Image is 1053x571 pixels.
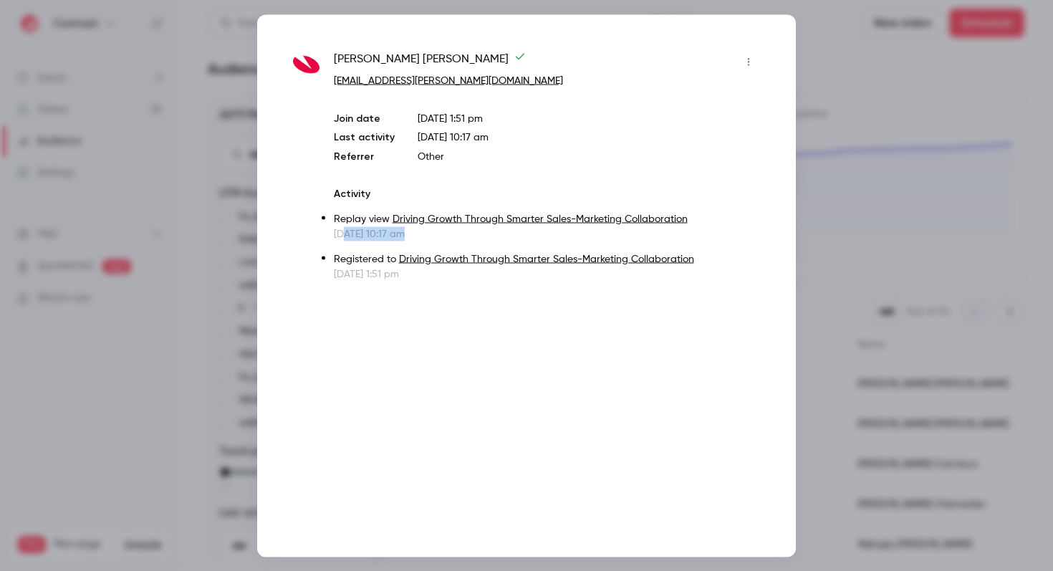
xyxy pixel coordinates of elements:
p: Join date [334,111,395,125]
span: [DATE] 10:17 am [418,132,489,142]
img: visma.com [293,52,319,78]
p: Last activity [334,130,395,145]
p: [DATE] 1:51 pm [418,111,760,125]
span: [PERSON_NAME] [PERSON_NAME] [334,50,526,73]
p: Replay view [334,211,760,226]
a: Driving Growth Through Smarter Sales-Marketing Collaboration [399,254,694,264]
p: [DATE] 1:51 pm [334,267,760,281]
p: Other [418,149,760,163]
p: Registered to [334,251,760,267]
p: [DATE] 10:17 am [334,226,760,241]
a: Driving Growth Through Smarter Sales-Marketing Collaboration [393,213,688,224]
a: [EMAIL_ADDRESS][PERSON_NAME][DOMAIN_NAME] [334,75,563,85]
p: Activity [334,186,760,201]
p: Referrer [334,149,395,163]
